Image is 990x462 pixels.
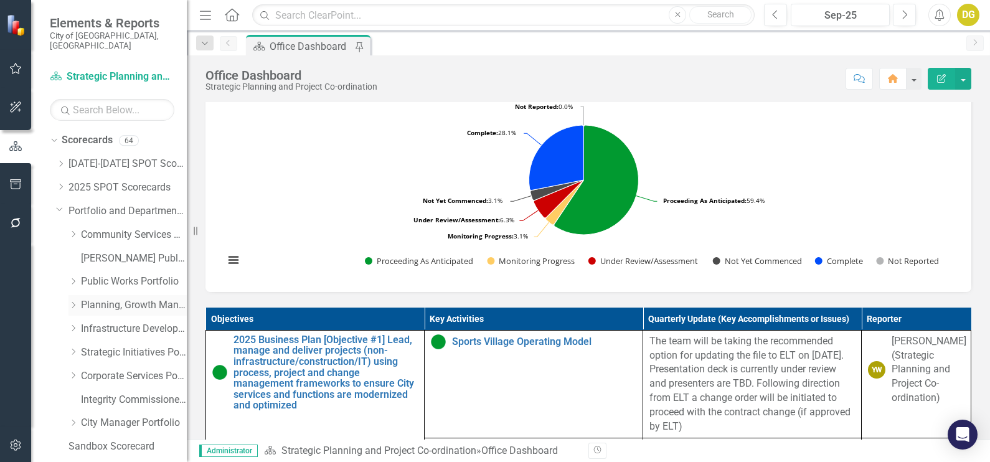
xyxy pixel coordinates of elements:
[81,393,187,407] a: Integrity Commissioner & Lobbyist Registrar
[957,4,979,26] button: DG
[554,125,639,235] path: Proceeding As Anticipated, 19.
[233,334,418,411] a: 2025 Business Plan [Objective #1] Lead, manage and deliver projects (non-infrastructure/construct...
[876,256,938,267] button: Show Not Reported
[199,445,258,457] span: Administrator
[205,82,377,92] div: Strategic Planning and Project Co-ordination
[423,196,502,205] text: 3.1%
[270,39,352,54] div: Office Dashboard
[212,365,227,380] img: Proceeding as Anticipated
[81,275,187,289] a: Public Works Portfolio
[643,330,862,438] td: Double-Click to Edit
[68,440,187,454] a: Sandbox Scorecard
[81,322,187,336] a: Infrastructure Development Portfolio
[815,256,863,267] button: Show Complete
[81,252,187,266] a: [PERSON_NAME] Public Libraries
[600,255,698,266] text: Under Review/Assessment
[481,445,558,456] div: Office Dashboard
[546,180,584,225] path: Monitoring Progress, 1.
[515,102,573,111] text: 0.0%
[530,180,584,200] path: Not Yet Commenced, 1.
[649,334,855,434] p: The team will be taking the recommended option for updating the file to ELT on [DATE]. Presentati...
[218,93,959,280] div: Chart. Highcharts interactive chart.
[81,346,187,360] a: Strategic Initiatives Portfolio
[62,133,113,148] a: Scorecards
[81,369,187,384] a: Corporate Services Portfolio
[413,215,514,224] text: 6.3%
[205,68,377,82] div: Office Dashboard
[467,128,516,137] text: 28.1%
[81,228,187,242] a: Community Services Portfolio
[499,255,575,266] text: Monitoring Progress
[948,420,978,450] div: Open Intercom Messenger
[431,334,446,349] img: Proceeding as Anticipated
[448,232,528,240] text: 3.1%
[663,196,747,205] tspan: Proceeding As Anticipated:
[225,252,242,269] button: View chart menu, Chart
[68,157,187,171] a: [DATE]-[DATE] SPOT Scorecards
[713,256,801,267] button: Show Not Yet Commenced
[452,336,636,347] a: Sports Village Operating Model
[68,181,187,195] a: 2025 SPOT Scorecards
[725,255,802,266] text: Not Yet Commenced
[534,180,583,218] path: Under Review/Assessment, 2.
[888,255,939,266] text: Not Reported
[515,102,559,111] tspan: Not Reported:
[281,445,476,456] a: Strategic Planning and Project Co-ordination
[50,31,174,51] small: City of [GEOGRAPHIC_DATA], [GEOGRAPHIC_DATA]
[68,204,187,219] a: Portfolio and Department Scorecards
[50,99,174,121] input: Search Below...
[487,256,574,267] button: Show Monitoring Progress
[50,70,174,84] a: Strategic Planning and Project Co-ordination
[218,93,950,280] svg: Interactive chart
[892,334,966,405] div: [PERSON_NAME] (Strategic Planning and Project Co-ordination)
[423,196,488,205] tspan: Not Yet Commenced:
[868,361,885,379] div: YW
[425,330,643,438] td: Double-Click to Edit Right Click for Context Menu
[467,128,498,137] tspan: Complete:
[81,298,187,313] a: Planning, Growth Management and Housing Delivery Portfolio
[448,232,514,240] tspan: Monitoring Progress:
[707,9,734,19] span: Search
[862,330,971,438] td: Double-Click to Edit
[365,256,473,267] button: Show Proceeding As Anticipated
[588,256,699,267] button: Show Under Review/Assessment
[119,135,139,146] div: 64
[252,4,755,26] input: Search ClearPoint...
[264,444,579,458] div: »
[377,255,473,266] text: Proceeding As Anticipated
[529,125,584,191] path: Complete, 9.
[6,14,28,35] img: ClearPoint Strategy
[81,416,187,430] a: City Manager Portfolio
[663,196,765,205] text: 59.4%
[791,4,890,26] button: Sep-25
[795,8,885,23] div: Sep-25
[50,16,174,31] span: Elements & Reports
[413,215,500,224] tspan: Under Review/Assessment:
[689,6,752,24] button: Search
[827,255,863,266] text: Complete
